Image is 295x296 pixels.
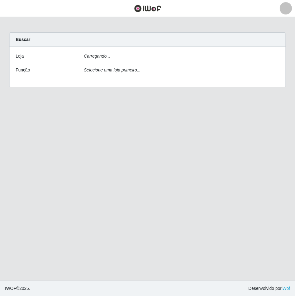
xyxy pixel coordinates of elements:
a: iWof [281,286,290,291]
img: CoreUI Logo [134,5,161,12]
i: Carregando... [84,54,110,59]
span: © 2025 . [5,285,30,292]
span: Desenvolvido por [248,285,290,292]
span: IWOF [5,286,16,291]
strong: Buscar [16,37,30,42]
i: Selecione uma loja primeiro... [84,67,140,72]
label: Loja [16,53,24,59]
label: Função [16,67,30,73]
